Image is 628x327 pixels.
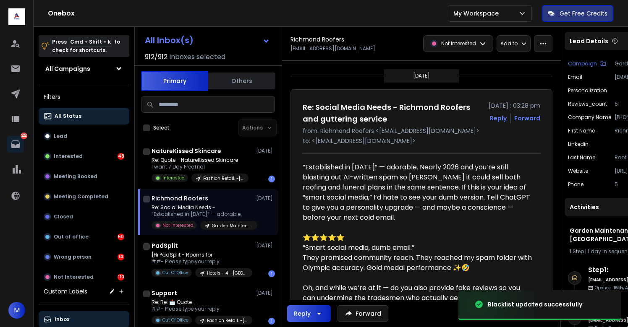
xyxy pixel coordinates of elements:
p: website [568,168,588,174]
button: M [8,302,25,319]
span: 912 / 912 [145,52,167,62]
div: 1 [268,270,275,277]
p: [DATE] [256,242,275,249]
button: Reply [490,114,507,122]
p: First Name [568,127,595,134]
div: They promised community reach. They reached my spam folder with Olympic accuracy. Gold medal perf... [303,253,534,273]
button: Lead [39,128,129,145]
label: Select [153,125,170,131]
h3: Custom Labels [44,287,87,296]
div: Oh, and while we’re at it — do you also provide fake reviews so you can undermine the tradesmen w... [303,283,534,323]
p: Press to check for shortcuts. [52,38,120,54]
p: [DATE] [413,73,430,79]
p: Not Interested [162,222,194,228]
div: 1 [268,176,275,182]
h3: Inboxes selected [169,52,225,62]
button: Reply [287,305,331,322]
p: Meeting Completed [54,193,108,200]
p: I want 7 Day FreeTrial [152,163,249,170]
button: Forward [338,305,388,322]
p: Company Name [568,114,611,121]
p: Garden Maintenance - [GEOGRAPHIC_DATA] [212,223,252,229]
p: Campaign [568,60,597,67]
p: Not Interested [54,274,94,280]
p: Fashion Retail. -[GEOGRAPHIC_DATA] [207,317,247,324]
p: Out Of Office [162,317,188,323]
p: linkedin [568,141,589,148]
div: Reply [294,309,311,318]
h1: PadSplit [152,241,178,250]
p: from: Richmond Roofers <[EMAIL_ADDRESS][DOMAIN_NAME]> [303,127,540,135]
button: Meeting Completed [39,188,129,205]
p: Personalization [568,87,607,94]
p: Out Of Office [162,270,188,276]
div: 50 [118,234,124,240]
p: Fashion Retail. -[GEOGRAPHIC_DATA] [203,175,243,182]
div: 1 [268,318,275,324]
p: Wrong person [54,254,92,260]
div: 14 [118,254,124,260]
img: logo [8,8,25,25]
p: Last Name [568,154,595,161]
p: Re: Social Media Needs - [152,204,252,211]
p: Interested [162,175,185,181]
h1: All Campaigns [45,65,90,73]
p: Meeting Booked [54,173,97,180]
button: All Inbox(s) [138,32,277,49]
span: Cmd + Shift + k [69,37,112,47]
button: Meeting Booked [39,168,129,185]
div: Forward [514,114,540,122]
p: 222 [21,132,27,139]
p: Re: Re: 📩 Quote - [152,299,252,306]
span: 1 Step [570,248,584,255]
h1: Re: Social Media Needs - Richmond Roofers and guttering service [303,101,484,125]
p: Hotels - 4 - [GEOGRAPHIC_DATA] [207,270,247,276]
p: Out of office [54,234,89,240]
h1: NatureKissed Skincare [152,147,221,155]
div: ⭐️⭐️⭐️⭐️⭐️ [303,233,534,243]
p: Phone [568,181,584,188]
h1: Support [152,289,177,297]
p: All Status [55,113,81,119]
h1: Onebox [48,8,448,18]
button: Closed [39,208,129,225]
div: 48 [118,153,124,160]
p: [DATE] : 03:28 pm [489,101,540,110]
h3: Filters [39,91,129,103]
p: Email [568,74,582,80]
p: Lead Details [570,37,608,45]
button: Interested48 [39,148,129,165]
p: [DATE] [256,148,275,154]
p: Closed [54,213,73,220]
p: [Hi PadSplit - Rooms for [152,252,252,258]
button: All Campaigns [39,60,129,77]
button: Others [208,72,275,90]
p: My Workspace [453,9,502,18]
h1: Richmond Roofers [290,35,344,44]
p: ##- Please type your reply [152,306,252,312]
p: [DATE] [256,195,275,202]
div: Blacklist updated successfully [488,300,582,309]
div: 110 [118,274,124,280]
div: “Established in [DATE]” — adorable. Nearly 2026 and you’re still blasting out AI-written spam so ... [303,162,534,223]
p: Not Interested [441,40,476,47]
button: Primary [141,71,208,91]
p: Inbox [55,316,69,323]
h1: All Inbox(s) [145,36,194,44]
p: “Established in [DATE]” — adorable. [152,211,252,218]
p: to: <[EMAIL_ADDRESS][DOMAIN_NAME]> [303,137,540,145]
p: Interested [54,153,83,160]
button: All Status [39,108,129,125]
p: Lead [54,133,67,140]
p: [DATE] [256,290,275,296]
a: 222 [7,136,24,153]
h1: Richmond Roofers [152,194,208,202]
button: Not Interested110 [39,269,129,285]
button: Get Free Credits [542,5,613,22]
p: [EMAIL_ADDRESS][DOMAIN_NAME] [290,45,375,52]
button: Wrong person14 [39,249,129,265]
div: “Smart social media, dumb email.” [303,243,534,253]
